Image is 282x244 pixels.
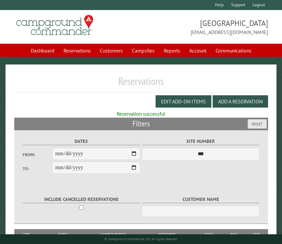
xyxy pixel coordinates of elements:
a: Account [185,44,210,57]
a: Customers [96,44,127,57]
button: Add a Reservation [213,95,268,108]
a: Campsites [128,44,159,57]
h2: Filters [14,118,268,130]
label: Dates [23,138,140,145]
th: Due [222,229,245,240]
small: © Campground Commander LLC. All rights reserved. [104,237,178,241]
label: Include Cancelled Reservations [23,196,140,203]
th: Edit [245,229,268,240]
th: Dates [36,229,90,240]
button: Reset [248,119,267,129]
button: Edit Add-on Items [156,95,211,108]
th: Site [18,229,37,240]
img: Campground Commander [14,13,95,38]
span: [GEOGRAPHIC_DATA] [EMAIL_ADDRESS][DOMAIN_NAME] [141,18,268,36]
label: Site Number [142,138,259,145]
h1: Reservations [14,75,268,93]
label: Customer Name [142,196,259,203]
label: From: [23,152,52,158]
th: Camper Details [90,229,137,240]
th: Customer [137,229,196,240]
th: Total [196,229,222,240]
label: To: [23,166,52,172]
a: Reports [160,44,184,57]
a: Reservations [60,44,95,57]
a: Communications [212,44,255,57]
a: Dashboard [27,44,58,57]
div: Reservation successful [14,110,268,117]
